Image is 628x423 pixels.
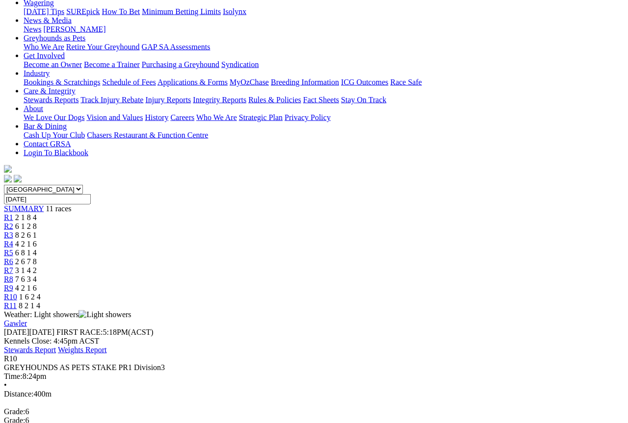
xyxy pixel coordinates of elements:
span: R2 [4,222,13,230]
a: Breeding Information [271,78,339,86]
span: 4 2 1 6 [15,284,37,292]
span: 7 6 3 4 [15,275,37,283]
a: Fact Sheets [303,96,339,104]
a: News & Media [24,16,72,25]
span: 4 2 1 6 [15,240,37,248]
div: 6 [4,407,624,416]
a: Track Injury Rebate [80,96,143,104]
div: GREYHOUNDS AS PETS STAKE PR1 Division3 [4,363,624,372]
a: How To Bet [102,7,140,16]
a: Contact GRSA [24,140,71,148]
a: Login To Blackbook [24,149,88,157]
a: About [24,104,43,113]
a: Race Safe [390,78,421,86]
a: R7 [4,266,13,274]
div: News & Media [24,25,624,34]
span: 6 8 1 4 [15,249,37,257]
a: Bar & Dining [24,122,67,130]
span: Weather: Light showers [4,310,131,319]
div: Bar & Dining [24,131,624,140]
a: Who We Are [24,43,64,51]
span: Grade: [4,407,26,416]
a: ICG Outcomes [341,78,388,86]
a: Stay On Track [341,96,386,104]
div: About [24,113,624,122]
div: Wagering [24,7,624,16]
a: Integrity Reports [193,96,246,104]
a: Chasers Restaurant & Function Centre [87,131,208,139]
span: 5:18PM(ACST) [56,328,154,336]
a: Get Involved [24,51,65,60]
img: twitter.svg [14,175,22,183]
span: 6 1 2 8 [15,222,37,230]
a: We Love Our Dogs [24,113,84,122]
span: 11 races [46,204,71,213]
span: • [4,381,7,389]
span: FIRST RACE: [56,328,103,336]
div: Greyhounds as Pets [24,43,624,51]
a: Minimum Betting Limits [142,7,221,16]
span: [DATE] [4,328,29,336]
div: 8:24pm [4,372,624,381]
span: 8 2 1 4 [19,301,40,310]
a: SUMMARY [4,204,44,213]
a: Retire Your Greyhound [66,43,140,51]
input: Select date [4,194,91,204]
img: logo-grsa-white.png [4,165,12,173]
a: Cash Up Your Club [24,131,85,139]
a: Schedule of Fees [102,78,156,86]
span: 3 1 4 2 [15,266,37,274]
a: R4 [4,240,13,248]
a: Injury Reports [145,96,191,104]
span: Time: [4,372,23,380]
a: GAP SA Assessments [142,43,210,51]
a: R9 [4,284,13,292]
a: Stewards Reports [24,96,78,104]
a: Become a Trainer [84,60,140,69]
a: R6 [4,257,13,266]
div: Kennels Close: 4:45pm ACST [4,337,624,346]
a: R10 [4,293,17,301]
span: Distance: [4,390,33,398]
a: History [145,113,168,122]
a: Industry [24,69,50,77]
div: Care & Integrity [24,96,624,104]
a: R8 [4,275,13,283]
a: R1 [4,213,13,222]
a: Privacy Policy [285,113,331,122]
a: Vision and Values [86,113,143,122]
a: Stewards Report [4,346,56,354]
div: Get Involved [24,60,624,69]
a: Applications & Forms [157,78,228,86]
img: Light showers [78,310,131,319]
span: 2 6 7 8 [15,257,37,266]
a: News [24,25,41,33]
a: Who We Are [196,113,237,122]
a: R5 [4,249,13,257]
a: Care & Integrity [24,87,76,95]
span: 8 2 6 1 [15,231,37,239]
a: Syndication [221,60,259,69]
div: Industry [24,78,624,87]
a: [PERSON_NAME] [43,25,105,33]
a: Bookings & Scratchings [24,78,100,86]
a: Greyhounds as Pets [24,34,85,42]
a: Strategic Plan [239,113,283,122]
span: 2 1 8 4 [15,213,37,222]
a: Isolynx [223,7,246,16]
span: [DATE] [4,328,54,336]
img: facebook.svg [4,175,12,183]
a: R3 [4,231,13,239]
span: R10 [4,354,17,363]
span: R11 [4,301,17,310]
a: Careers [170,113,194,122]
